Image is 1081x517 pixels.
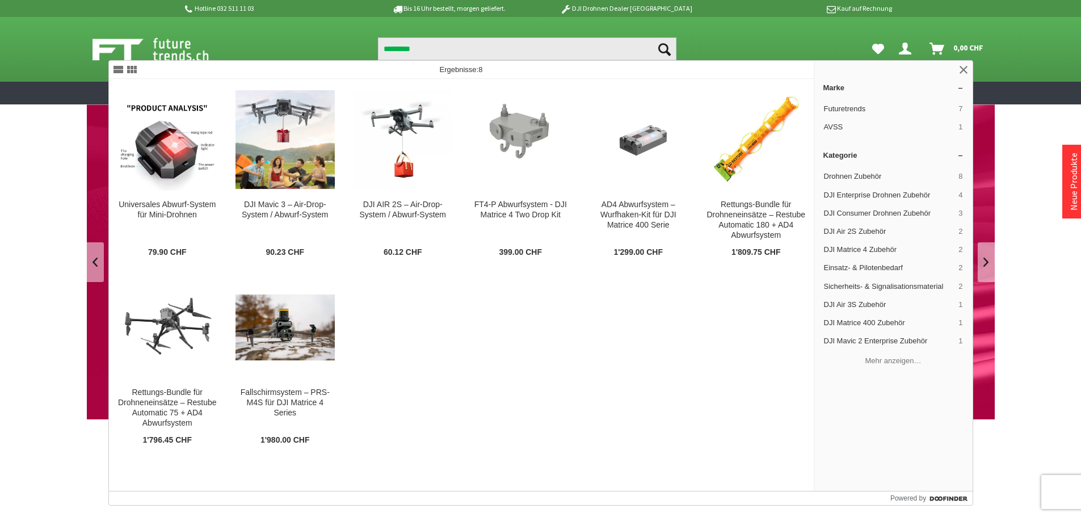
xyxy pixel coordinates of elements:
a: DJI Mic 3 - Mikrofon der Superlative [87,104,995,419]
span: 8 [958,171,962,182]
div: Universales Abwurf-System für Mini-Drohnen [118,200,217,220]
img: AD4 Abwurfsystem – Wurfhaken-Kit für DJI Matrice 400 Serie [589,106,688,174]
span: 60.12 CHF [384,247,422,258]
div: Rettungs-Bundle für Drohneneinsätze – Restube Automatic 75 + AD4 Abwurfsystem [118,388,217,428]
span: 1 [958,318,962,328]
p: Bis 16 Uhr bestellt, morgen geliefert. [360,2,537,15]
a: Universales Abwurf-System für Mini-Drohnen Universales Abwurf-System für Mini-Drohnen 79.90 CHF [109,79,226,267]
a: AD4 Abwurfsystem – Wurfhaken-Kit für DJI Matrice 400 Serie AD4 Abwurfsystem – Wurfhaken-Kit für D... [580,79,697,267]
span: DJI Matrice 400 Zubehör [824,318,954,328]
img: FT4-P Abwurfsystem - DJI Matrice 4 Two Drop Kit [486,89,554,191]
span: Sicherheits- & Signalisationsmaterial [824,281,954,292]
span: Einsatz- & Pilotenbedarf [824,263,954,273]
img: Rettungs-Bundle für Drohneneinsätze – Restube Automatic 75 + AD4 Abwurfsystem [118,293,217,362]
button: Suchen [653,37,676,60]
div: DJI AIR 2S – Air-Drop-System / Abwurf-System [354,200,453,220]
p: DJI Drohnen Dealer [GEOGRAPHIC_DATA] [537,2,714,15]
p: Kauf auf Rechnung [715,2,892,15]
span: 1 [958,122,962,132]
span: 3 [958,208,962,218]
span: Powered by [890,493,926,503]
img: DJI AIR 2S – Air-Drop-System / Abwurf-System [354,90,453,190]
span: 1'809.75 CHF [731,247,781,258]
a: Dein Konto [894,37,920,60]
span: DJI Consumer Drohnen Zubehör [824,208,954,218]
span: DJI Enterprise Drohnen Zubehör [824,190,954,200]
span: Futuretrends [824,104,954,114]
div: DJI Mavic 3 – Air-Drop-System / Abwurf-System [235,200,335,220]
span: 1 [958,336,962,346]
a: Warenkorb [925,37,989,60]
span: Drohnen Zubehör [824,171,954,182]
span: 399.00 CHF [499,247,542,258]
img: Universales Abwurf-System für Mini-Drohnen [119,89,216,191]
img: Shop Futuretrends - zur Startseite wechseln [92,35,234,64]
a: Kategorie [814,146,973,164]
div: Rettungs-Bundle für Drohneneinsätze – Restube Automatic 180 + AD4 Abwurfsystem [706,200,806,241]
a: Marke [814,79,973,96]
img: Rettungs-Bundle für Drohneneinsätze – Restube Automatic 180 + AD4 Abwurfsystem [706,90,806,190]
a: DJI Mavic 3 – Air-Drop-System / Abwurf-System DJI Mavic 3 – Air-Drop-System / Abwurf-System 90.23... [226,79,344,267]
span: Ergebnisse: [440,65,483,74]
span: 1'796.45 CHF [142,435,192,445]
a: Rettungs-Bundle für Drohneneinsätze – Restube Automatic 75 + AD4 Abwurfsystem Rettungs-Bundle für... [109,267,226,455]
span: 8 [478,65,482,74]
span: 1'980.00 CHF [260,435,310,445]
img: DJI Mavic 3 – Air-Drop-System / Abwurf-System [235,90,335,190]
span: 4 [958,190,962,200]
a: Neue Produkte [1068,153,1079,211]
button: Mehr anzeigen… [819,351,968,370]
span: 1 [958,300,962,310]
span: 0,00 CHF [953,39,983,57]
span: 2 [958,281,962,292]
a: FT4-P Abwurfsystem - DJI Matrice 4 Two Drop Kit FT4-P Abwurfsystem - DJI Matrice 4 Two Drop Kit 3... [462,79,579,267]
p: Hotline 032 511 11 03 [183,2,360,15]
span: 2 [958,263,962,273]
a: DJI AIR 2S – Air-Drop-System / Abwurf-System DJI AIR 2S – Air-Drop-System / Abwurf-System 60.12 CHF [344,79,462,267]
span: DJI Matrice 4 Zubehör [824,245,954,255]
span: 90.23 CHF [266,247,304,258]
span: 1'299.00 CHF [613,247,663,258]
a: Powered by [890,491,973,505]
a: Rettungs-Bundle für Drohneneinsätze – Restube Automatic 180 + AD4 Abwurfsystem Rettungs-Bundle fü... [697,79,815,267]
a: Fallschirmsystem – PRS-M4S für DJI Matrice 4 Series Fallschirmsystem – PRS-M4S für DJI Matrice 4 ... [226,267,344,455]
span: AVSS [824,122,954,132]
span: 7 [958,104,962,114]
div: Fallschirmsystem – PRS-M4S für DJI Matrice 4 Series [235,388,335,418]
input: Produkt, Marke, Kategorie, EAN, Artikelnummer… [378,37,676,60]
div: AD4 Abwurfsystem – Wurfhaken-Kit für DJI Matrice 400 Serie [589,200,688,230]
span: 2 [958,226,962,237]
span: DJI Mavic 2 Enterprise Zubehör [824,336,954,346]
img: Fallschirmsystem – PRS-M4S für DJI Matrice 4 Series [235,278,335,377]
span: DJI Air 3S Zubehör [824,300,954,310]
span: 2 [958,245,962,255]
span: 79.90 CHF [148,247,187,258]
div: FT4-P Abwurfsystem - DJI Matrice 4 Two Drop Kit [471,200,570,220]
span: DJI Air 2S Zubehör [824,226,954,237]
a: Meine Favoriten [867,37,890,60]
